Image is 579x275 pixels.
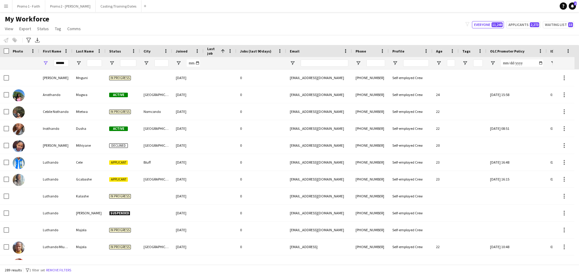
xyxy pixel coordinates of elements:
[432,171,459,187] div: 23
[569,2,576,10] a: 2
[436,60,441,66] button: Open Filter Menu
[236,154,286,171] div: 0
[34,37,41,44] app-action-btn: Export XLSX
[462,60,468,66] button: Open Filter Menu
[392,49,404,53] span: Profile
[286,154,352,171] div: [EMAIL_ADDRESS][DOMAIN_NAME]
[43,60,48,66] button: Open Filter Menu
[140,238,172,255] div: [GEOGRAPHIC_DATA]
[207,46,218,56] span: Last job
[240,49,271,53] span: Jobs (last 90 days)
[356,49,366,53] span: Phone
[172,205,204,221] div: [DATE]
[2,25,16,33] a: View
[39,137,72,154] div: [PERSON_NAME]
[432,154,459,171] div: 23
[72,238,106,255] div: Majola
[52,25,64,33] a: Tag
[109,160,128,165] span: Applicant
[172,222,204,238] div: [DATE]
[432,137,459,154] div: 20
[140,171,172,187] div: [GEOGRAPHIC_DATA]
[39,120,72,137] div: Inothando
[5,26,13,31] span: View
[96,0,141,12] button: Casting/Training Dates
[39,255,72,272] div: Luthando Mlungisi
[17,25,33,33] a: Export
[530,22,539,27] span: 2,273
[286,86,352,103] div: [EMAIL_ADDRESS][DOMAIN_NAME]
[72,222,106,238] div: Majola
[109,245,131,249] span: In progress
[72,154,106,171] div: Cele
[13,89,25,101] img: Anothando Magwa
[55,26,61,31] span: Tag
[39,188,72,204] div: Luthando
[501,59,543,67] input: OLC Promoter Policy Filter Input
[87,59,102,67] input: Last Name Filter Input
[12,0,45,12] button: Promo 1 - Faith
[72,137,106,154] div: Mthiyane
[490,126,509,131] span: [DATE] 08:51
[39,205,72,221] div: Luthando
[176,60,181,66] button: Open Filter Menu
[447,59,455,67] input: Age Filter Input
[109,110,131,114] span: In progress
[490,160,509,165] span: [DATE] 16:48
[352,171,389,187] div: [PHONE_NUMBER]
[13,123,25,135] img: Inothando Dusha
[109,49,121,53] span: Status
[144,60,149,66] button: Open Filter Menu
[65,25,83,33] a: Comms
[301,59,348,67] input: Email Filter Input
[72,188,106,204] div: Kalashe
[550,245,574,249] span: 0303186265086
[473,59,483,67] input: Tags Filter Input
[72,103,106,120] div: Mtetwa
[236,171,286,187] div: 0
[436,49,442,53] span: Age
[140,103,172,120] div: Nomcondo
[25,37,32,44] app-action-btn: Advanced filters
[140,255,172,272] div: [GEOGRAPHIC_DATA]
[286,137,352,154] div: [EMAIL_ADDRESS][DOMAIN_NAME]
[403,59,429,67] input: Profile Filter Input
[432,255,459,272] div: 22
[109,228,131,232] span: In progress
[39,69,72,86] div: [PERSON_NAME]
[109,177,128,182] span: Applicant
[352,137,389,154] div: [PHONE_NUMBER]
[72,255,106,272] div: Majola
[432,86,459,103] div: 24
[172,103,204,120] div: [DATE]
[492,22,503,27] span: 11,249
[550,177,574,181] span: 0201230046082
[72,120,106,137] div: Dusha
[389,205,432,221] div: Self-employed Crew
[236,120,286,137] div: 0
[13,140,25,152] img: Luthando Bongeka Mthiyane
[172,154,204,171] div: [DATE]
[236,222,286,238] div: 0
[67,26,81,31] span: Comms
[72,171,106,187] div: Gcabashe
[176,49,188,53] span: Joined
[490,92,509,97] span: [DATE] 15:58
[490,49,524,53] span: OLC Promoter Policy
[236,86,286,103] div: 0
[286,255,352,272] div: [EMAIL_ADDRESS]
[109,93,128,97] span: Active
[172,120,204,137] div: [DATE]
[236,137,286,154] div: 0
[389,120,432,137] div: Self-employed Crew
[140,120,172,137] div: [GEOGRAPHIC_DATA]
[352,222,389,238] div: [PHONE_NUMBER]
[286,222,352,238] div: [EMAIL_ADDRESS][DOMAIN_NAME]
[506,21,540,28] button: Applicants2,273
[543,21,574,28] button: Waiting list33
[352,120,389,137] div: [PHONE_NUMBER]
[352,188,389,204] div: [PHONE_NUMBER]
[54,59,69,67] input: First Name Filter Input
[109,76,131,80] span: In progress
[236,69,286,86] div: 0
